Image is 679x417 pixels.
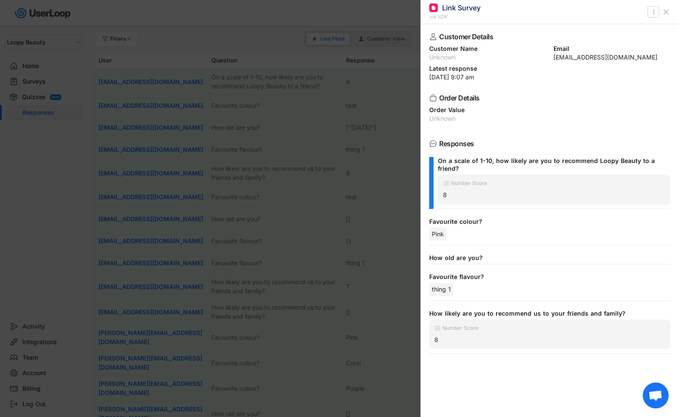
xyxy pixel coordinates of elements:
[429,46,547,52] div: Customer Name
[429,13,436,21] div: via
[439,94,657,101] div: Order Details
[429,116,670,122] div: Unknown
[443,191,665,199] div: 8
[451,181,487,186] div: Number Score
[429,228,446,241] div: Pink
[649,7,658,17] button: 
[643,383,669,408] div: Open chat
[429,66,670,72] div: Latest response
[653,7,654,16] text: 
[429,283,453,296] div: thing 1
[553,46,671,52] div: Email
[437,13,447,21] div: SDK
[443,326,478,331] div: Number Score
[429,254,663,262] div: How old are you?
[434,336,665,344] div: 8
[553,54,671,60] div: [EMAIL_ADDRESS][DOMAIN_NAME]
[439,140,657,147] div: Responses
[438,157,663,172] div: On a scale of 1-10, how likely are you to recommend Loopy Beauty to a friend?
[429,310,663,317] div: How likely are you to recommend us to your friends and family?
[442,3,481,13] div: Link Survey
[429,107,670,113] div: Order Value
[429,218,663,226] div: Favourite colour?
[439,33,657,40] div: Customer Details
[429,54,547,60] div: Unknown
[429,74,670,80] div: [DATE] 9:07 am
[429,273,663,281] div: Favourite flavour?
